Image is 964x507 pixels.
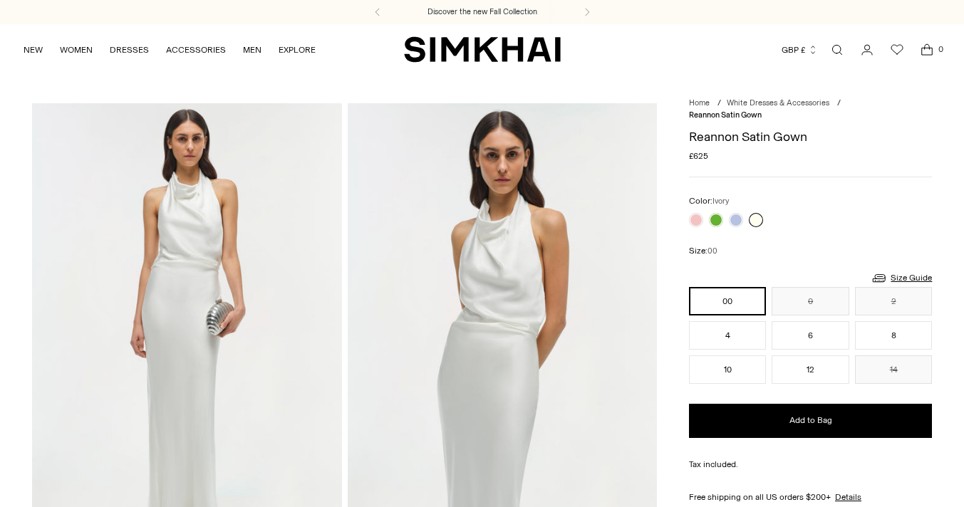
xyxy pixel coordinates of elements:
[689,355,766,384] button: 10
[855,287,932,315] button: 2
[913,36,941,64] a: Open cart modal
[823,36,851,64] a: Open search modal
[871,269,932,287] a: Size Guide
[689,491,932,503] div: Free shipping on all US orders $200+
[404,36,561,63] a: SIMKHAI
[689,194,729,208] label: Color:
[772,355,849,384] button: 12
[883,36,911,64] a: Wishlist
[689,110,762,120] span: Reannon Satin Gown
[243,34,261,66] a: MEN
[689,244,717,258] label: Size:
[772,287,849,315] button: 0
[689,98,710,108] a: Home
[427,6,537,18] a: Discover the new Fall Collection
[60,34,93,66] a: WOMEN
[772,321,849,350] button: 6
[110,34,149,66] a: DRESSES
[689,287,766,315] button: 00
[689,150,708,162] span: £625
[717,98,721,110] div: /
[279,34,316,66] a: EXPLORE
[853,36,881,64] a: Go to the account page
[934,43,947,56] span: 0
[835,491,861,503] a: Details
[837,98,841,110] div: /
[855,355,932,384] button: 14
[855,321,932,350] button: 8
[689,98,932,121] nav: breadcrumbs
[782,34,818,66] button: GBP £
[689,130,932,143] h1: Reannon Satin Gown
[712,197,729,206] span: Ivory
[689,458,932,471] div: Tax included.
[24,34,43,66] a: NEW
[166,34,226,66] a: ACCESSORIES
[689,321,766,350] button: 4
[727,98,829,108] a: White Dresses & Accessories
[708,246,717,256] span: 00
[789,414,832,427] span: Add to Bag
[689,404,932,438] button: Add to Bag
